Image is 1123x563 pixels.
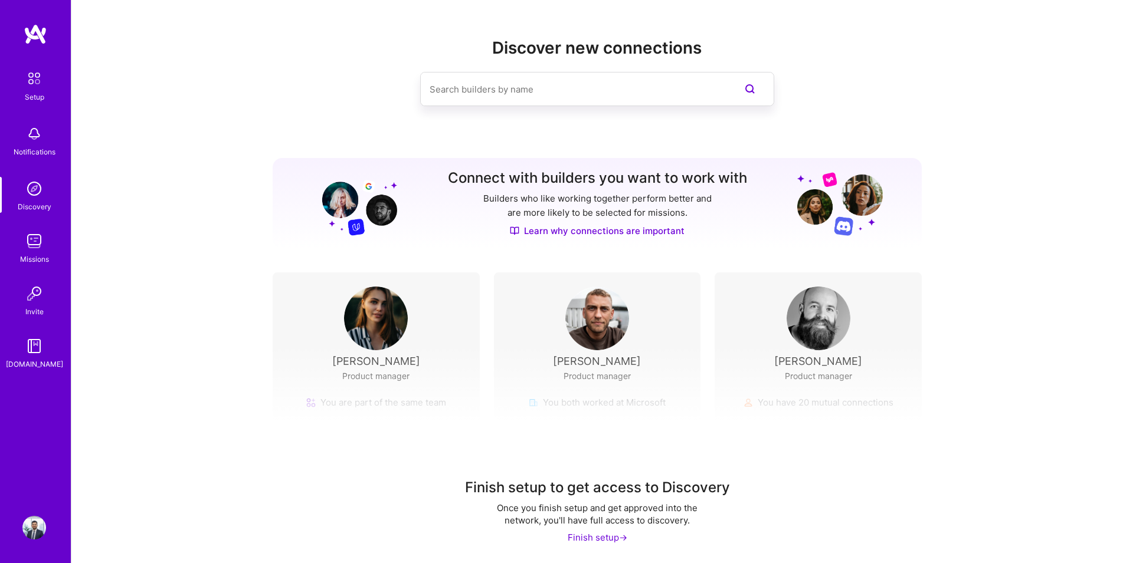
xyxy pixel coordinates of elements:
[510,225,685,237] a: Learn why connections are important
[22,334,46,358] img: guide book
[22,516,46,539] img: User Avatar
[22,177,46,200] img: discovery
[20,253,49,265] div: Missions
[479,502,715,526] div: Once you finish setup and get approved into the network, you'll have full access to discovery.
[14,146,55,158] div: Notifications
[25,91,44,103] div: Setup
[22,282,46,305] img: Invite
[22,66,47,91] img: setup
[568,531,627,544] div: Finish setup ->
[6,358,63,370] div: [DOMAIN_NAME]
[565,287,629,350] img: User Avatar
[22,122,46,146] img: bell
[25,305,44,318] div: Invite
[312,171,397,236] img: Grow your network
[344,287,408,350] img: User Avatar
[743,82,757,96] i: icon SearchPurple
[510,226,519,236] img: Discover
[24,24,47,45] img: logo
[448,170,747,187] h3: Connect with builders you want to work with
[22,229,46,253] img: teamwork
[273,38,922,58] h2: Discover new connections
[465,478,730,497] div: Finish setup to get access to Discovery
[797,172,883,236] img: Grow your network
[481,192,714,220] p: Builders who like working together perform better and are more likely to be selected for missions.
[19,516,49,539] a: User Avatar
[787,287,850,350] img: User Avatar
[18,200,51,213] div: Discovery
[430,74,718,104] input: Search builders by name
